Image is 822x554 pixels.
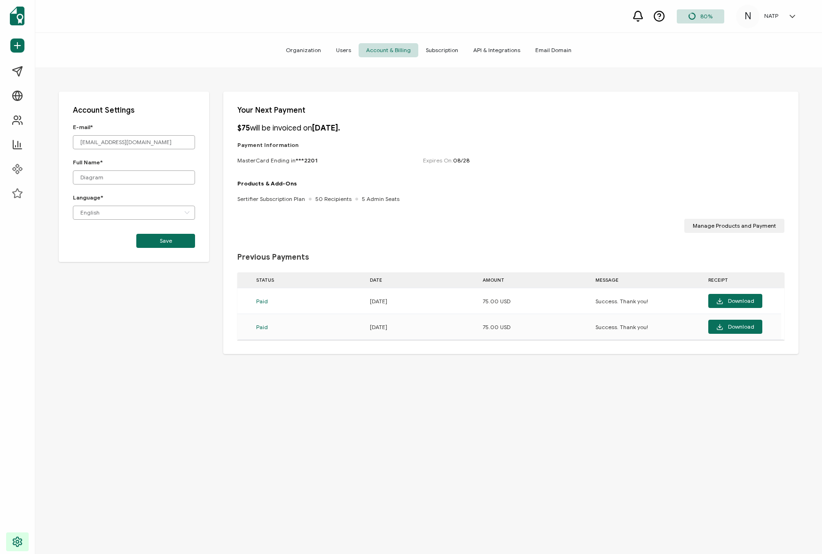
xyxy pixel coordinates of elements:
b: [DATE]. [312,123,340,133]
span: Users [329,43,359,57]
input: Full Name [73,170,195,185]
span: [DATE] [370,323,387,331]
p: Your Next Payment [237,106,784,115]
b: $75 [237,123,250,133]
span: Previous Payments [237,253,309,262]
span: Download [716,298,754,305]
button: Manage Products and Payment [684,219,784,233]
button: Save [136,234,195,248]
img: sertifier-logomark-colored.svg [10,7,24,25]
p: Account Settings [73,106,195,115]
input: E-mail [73,135,195,149]
p: will be invoiced on [237,123,340,133]
span: Paid [256,298,268,305]
span: Sertifier Subscription Plan [237,195,305,202]
span: Save [160,238,172,244]
p: Products & Add-Ons [237,180,399,187]
span: Organization [278,43,329,57]
div: RECEIPT [704,275,767,285]
span: 50 Recipients [315,195,352,202]
span: [DATE] [370,298,387,305]
iframe: Chat Widget [775,509,822,554]
span: Account & Billing [359,43,418,57]
p: MasterCard Ending in [237,157,318,164]
span: Success. Thank you! [595,298,648,305]
span: API & Integrations [466,43,528,57]
div: MESSAGE [591,275,704,285]
span: Subscription [418,43,466,57]
h5: NATP [764,13,778,19]
span: Manage Products and Payment [693,223,776,229]
span: 75.00 USD [483,298,510,305]
input: Language [73,206,195,220]
div: DATE [365,275,478,285]
p: Language* [73,194,195,201]
button: Download [708,294,762,308]
span: Expires On: [423,157,470,164]
span: N [744,9,752,23]
span: Success. Thank you! [595,323,648,331]
span: 75.00 USD [483,323,510,331]
div: STATUS [251,275,365,285]
button: Download [708,320,762,334]
div: AMOUNT [478,275,591,285]
p: E-mail* [73,123,195,131]
p: Full Name* [73,159,195,166]
span: 5 Admin Seats [362,195,399,202]
span: Download [716,323,754,331]
p: Payment Information [237,141,784,148]
span: Email Domain [528,43,579,57]
span: 08/28 [453,157,470,164]
span: 80% [700,13,712,20]
span: Paid [256,323,268,331]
